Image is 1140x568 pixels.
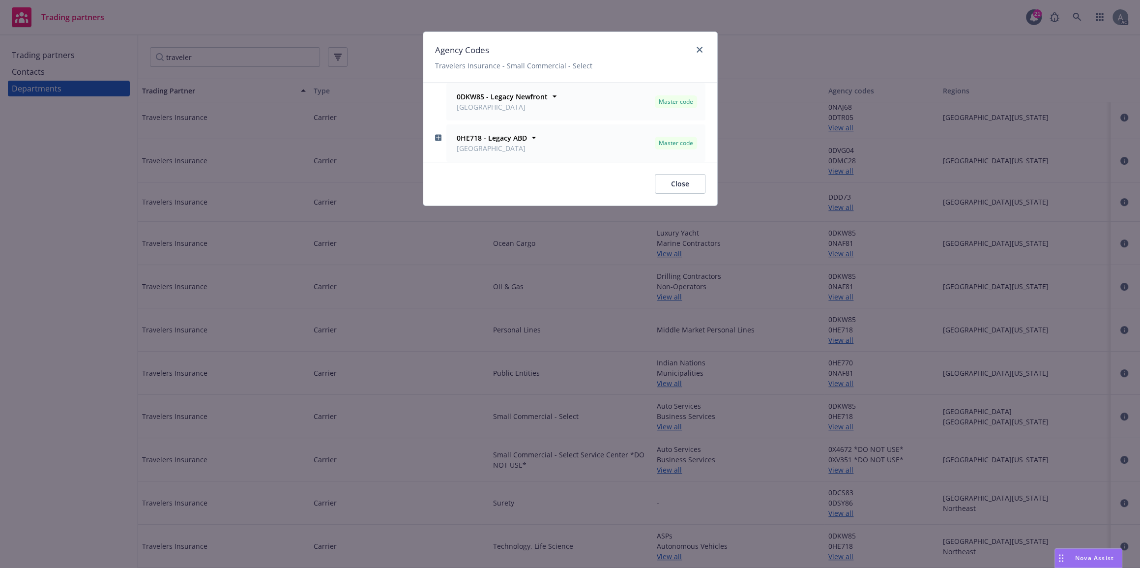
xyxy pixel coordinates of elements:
div: Drag to move [1055,549,1067,568]
strong: 0HE718 - Legacy ABD [457,133,527,143]
span: Master code [659,97,693,106]
span: Nova Assist [1075,554,1114,562]
span: Travelers Insurance - Small Commercial - Select [435,60,592,71]
button: Nova Assist [1054,548,1122,568]
span: [GEOGRAPHIC_DATA] [457,143,527,153]
span: Close [671,179,689,188]
strong: 0DKW85 - Legacy Newfront [457,92,548,101]
a: close [694,44,705,56]
h1: Agency Codes [435,44,592,57]
span: Master code [659,139,693,148]
span: [GEOGRAPHIC_DATA] [457,102,548,112]
button: Close [655,174,705,194]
